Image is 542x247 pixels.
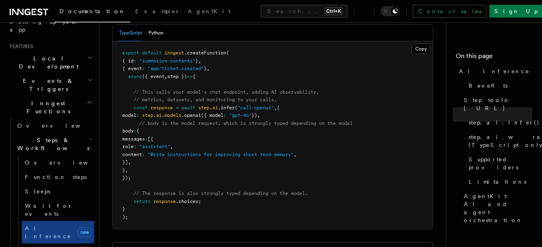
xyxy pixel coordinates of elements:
span: "summarize-contents" [139,58,195,64]
span: , [274,105,277,110]
span: AgentKit [188,8,230,14]
span: , [125,167,128,173]
button: Python [148,25,164,41]
h4: On this page [456,51,532,64]
a: Supported providers [465,152,532,175]
span: // The response is also strongly typed depending on the model. [134,191,308,196]
span: , [257,112,260,118]
span: { event [122,66,142,71]
span: ( [235,105,238,110]
span: inngest [164,50,184,56]
span: : [223,112,226,118]
span: Wait for events [25,203,73,217]
span: , [198,58,201,64]
span: , [170,144,173,149]
span: Benefits [469,82,507,90]
a: AI Inference [456,64,532,78]
span: , [294,152,296,157]
span: AI Inference [25,225,71,239]
span: step.ai.infer() [469,118,540,127]
a: Contact sales [413,5,486,18]
span: role [122,144,134,149]
button: Steps & Workflows [14,133,94,155]
button: Toggle dark mode [381,6,400,16]
span: { [193,74,195,79]
span: .createFunction [184,50,226,56]
a: Examples [130,2,183,22]
a: AgentKit [183,2,235,22]
span: , [164,74,167,79]
span: Events & Triggers [6,77,87,93]
span: .openai [181,112,201,118]
a: Sleeps [22,184,94,199]
span: body [122,128,134,134]
a: step.ai.wrap() (TypeScript only) [465,130,532,152]
span: ai [212,105,218,110]
span: "gpt-4o" [229,112,252,118]
a: step.ai.infer() [465,115,532,130]
a: Overview [22,155,94,170]
span: Overview [25,159,108,166]
span: Features [6,43,33,50]
span: // body is the model request, which is strongly typed depending on the model [139,120,353,126]
span: await [181,105,195,110]
span: AI Inference [459,67,530,75]
a: Setting up your app [6,14,94,37]
span: .choices; [176,199,201,204]
span: . [162,112,164,118]
span: . [209,105,212,110]
a: AgentKit: AI and agent orchestration [461,189,532,227]
span: ( [226,50,229,56]
span: : [145,136,148,142]
button: TypeScript [119,25,142,41]
span: ({ event [142,74,164,79]
span: Limitations [469,178,526,186]
span: "Write instructions for improving short term memory" [148,152,294,157]
span: async [128,74,142,79]
a: Step tools: [URL] [461,93,532,115]
span: "call-openai" [238,105,274,110]
span: Sleeps [25,188,50,195]
span: . [153,112,156,118]
span: "assistant" [139,144,170,149]
span: // metrics, datasets, and monitoring to your calls. [134,97,277,102]
span: messages [122,136,145,142]
span: Steps & Workflows [14,136,89,152]
span: : [134,128,136,134]
span: { [277,105,280,110]
span: content [122,152,142,157]
span: new [78,227,91,237]
span: response [150,105,173,110]
span: .infer [218,105,235,110]
span: Local Development [6,54,87,70]
span: => [187,74,193,79]
span: { id [122,58,134,64]
span: }); [122,175,131,181]
span: } [204,66,207,71]
span: : [142,66,145,71]
span: } [122,167,125,173]
span: { [136,128,139,134]
span: "app/ticket.created" [148,66,204,71]
button: Search...Ctrl+K [261,5,347,18]
span: : [134,58,136,64]
span: export [122,50,139,56]
span: }] [122,159,128,165]
button: Events & Triggers [6,74,94,96]
span: step [198,105,209,110]
span: response [153,199,176,204]
span: Function steps [25,174,87,180]
span: default [142,50,162,56]
span: Examples [135,8,178,14]
a: Limitations [465,175,532,189]
span: ); [122,214,128,220]
span: Documentation [59,8,126,14]
a: Function steps [22,170,94,184]
span: const [134,105,148,110]
a: Overview [14,118,94,133]
a: AI Inferencenew [22,221,94,243]
button: Inngest Functions [6,96,94,118]
span: Step tools: [URL] [464,96,532,112]
span: ({ model [201,112,223,118]
span: }) [252,112,257,118]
